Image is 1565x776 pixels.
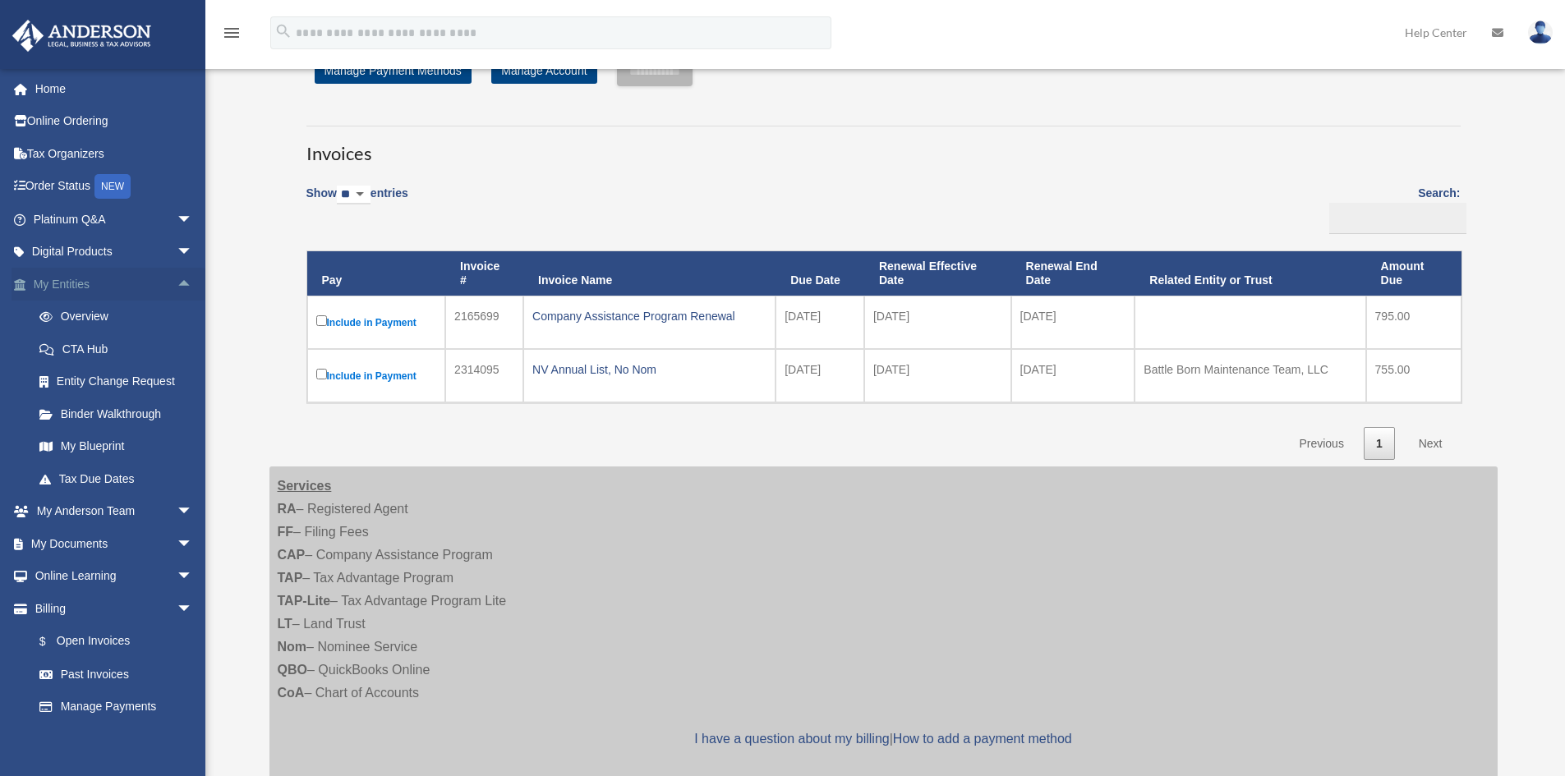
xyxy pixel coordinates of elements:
[532,358,766,381] div: NV Annual List, No Nom
[306,183,408,221] label: Show entries
[177,268,209,301] span: arrow_drop_up
[12,137,218,170] a: Tax Organizers
[1406,427,1455,461] a: Next
[316,369,327,379] input: Include in Payment
[278,525,294,539] strong: FF
[445,251,523,296] th: Invoice #: activate to sort column ascending
[278,663,307,677] strong: QBO
[445,349,523,402] td: 2314095
[7,20,156,52] img: Anderson Advisors Platinum Portal
[1011,296,1135,349] td: [DATE]
[1011,251,1135,296] th: Renewal End Date: activate to sort column ascending
[48,631,57,652] span: $
[12,560,218,593] a: Online Learningarrow_drop_down
[776,349,864,402] td: [DATE]
[222,29,242,43] a: menu
[23,625,201,659] a: $Open Invoices
[94,174,131,199] div: NEW
[694,732,889,746] a: I have a question about my billing
[1135,349,1365,402] td: Battle Born Maintenance Team, LLC
[177,203,209,236] span: arrow_drop_down
[1329,203,1466,234] input: Search:
[491,57,596,84] a: Manage Account
[278,502,297,516] strong: RA
[278,479,332,493] strong: Services
[12,592,209,625] a: Billingarrow_drop_down
[12,236,218,269] a: Digital Productsarrow_drop_down
[177,592,209,626] span: arrow_drop_down
[1287,427,1356,461] a: Previous
[23,691,209,723] a: Manage Payments
[1366,296,1461,349] td: 795.00
[1364,427,1395,461] a: 1
[306,126,1461,167] h3: Invoices
[274,22,292,40] i: search
[523,251,776,296] th: Invoice Name: activate to sort column ascending
[278,594,331,608] strong: TAP-Lite
[445,296,523,349] td: 2165699
[278,571,303,585] strong: TAP
[864,251,1011,296] th: Renewal Effective Date: activate to sort column ascending
[1528,21,1553,44] img: User Pic
[278,686,305,700] strong: CoA
[23,397,218,430] a: Binder Walkthrough
[177,495,209,529] span: arrow_drop_down
[278,728,1489,751] p: |
[316,315,327,326] input: Include in Payment
[307,251,446,296] th: Pay: activate to sort column descending
[776,296,864,349] td: [DATE]
[278,617,292,631] strong: LT
[23,462,218,495] a: Tax Due Dates
[23,430,218,463] a: My Blueprint
[12,170,218,204] a: Order StatusNEW
[337,186,371,204] select: Showentries
[12,268,218,301] a: My Entitiesarrow_drop_up
[177,560,209,594] span: arrow_drop_down
[864,349,1011,402] td: [DATE]
[222,23,242,43] i: menu
[177,236,209,269] span: arrow_drop_down
[1366,251,1461,296] th: Amount Due: activate to sort column ascending
[12,72,218,105] a: Home
[12,203,218,236] a: Platinum Q&Aarrow_drop_down
[23,301,218,333] a: Overview
[278,640,307,654] strong: Nom
[1135,251,1365,296] th: Related Entity or Trust: activate to sort column ascending
[12,527,218,560] a: My Documentsarrow_drop_down
[23,365,218,398] a: Entity Change Request
[278,548,306,562] strong: CAP
[23,333,218,365] a: CTA Hub
[315,57,472,84] a: Manage Payment Methods
[177,527,209,561] span: arrow_drop_down
[23,658,209,691] a: Past Invoices
[12,495,218,528] a: My Anderson Teamarrow_drop_down
[1011,349,1135,402] td: [DATE]
[1366,349,1461,402] td: 755.00
[12,105,218,138] a: Online Ordering
[893,732,1072,746] a: How to add a payment method
[776,251,864,296] th: Due Date: activate to sort column ascending
[864,296,1011,349] td: [DATE]
[316,365,437,386] label: Include in Payment
[316,312,437,333] label: Include in Payment
[532,305,766,328] div: Company Assistance Program Renewal
[1323,183,1461,234] label: Search:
